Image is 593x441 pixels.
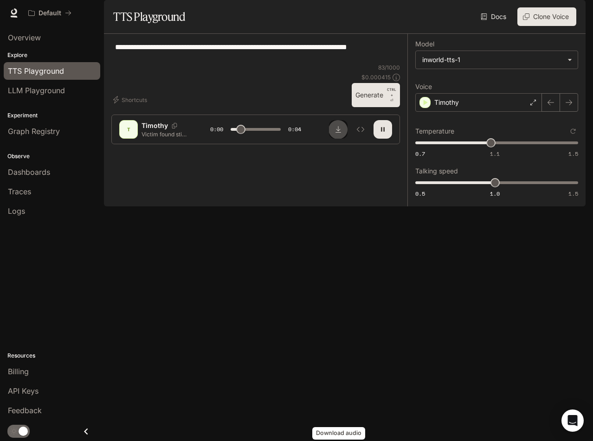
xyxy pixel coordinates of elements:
span: 1.0 [490,190,500,198]
p: Temperature [415,128,454,134]
p: Timothy [142,121,168,130]
span: 1.5 [568,150,578,158]
p: CTRL + [387,87,396,98]
button: Download audio [329,120,348,139]
span: 0:04 [288,125,301,134]
button: Reset to default [568,126,578,136]
div: Download audio [312,427,365,440]
a: Docs [479,7,510,26]
p: Voice [415,83,432,90]
button: GenerateCTRL +⏎ [352,83,400,107]
button: All workspaces [24,4,76,22]
button: Clone Voice [517,7,576,26]
p: ⏎ [387,87,396,103]
span: 0.7 [415,150,425,158]
div: inworld-tts-1 [416,51,578,69]
span: 1.1 [490,150,500,158]
p: Model [415,41,434,47]
p: Timothy [434,98,459,107]
p: 83 / 1000 [378,64,400,71]
button: Shortcuts [111,92,151,107]
button: Copy Voice ID [168,123,181,128]
div: inworld-tts-1 [422,55,563,64]
p: Default [39,9,61,17]
p: $ 0.000415 [361,73,391,81]
p: Victim found still clutching hose as he died trying to save family home of 55 years [142,130,188,138]
span: 0:00 [210,125,223,134]
span: 1.5 [568,190,578,198]
div: T [121,122,136,137]
span: 0.5 [415,190,425,198]
div: Open Intercom Messenger [561,409,584,432]
p: Talking speed [415,168,458,174]
button: Inspect [351,120,370,139]
h1: TTS Playground [113,7,185,26]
